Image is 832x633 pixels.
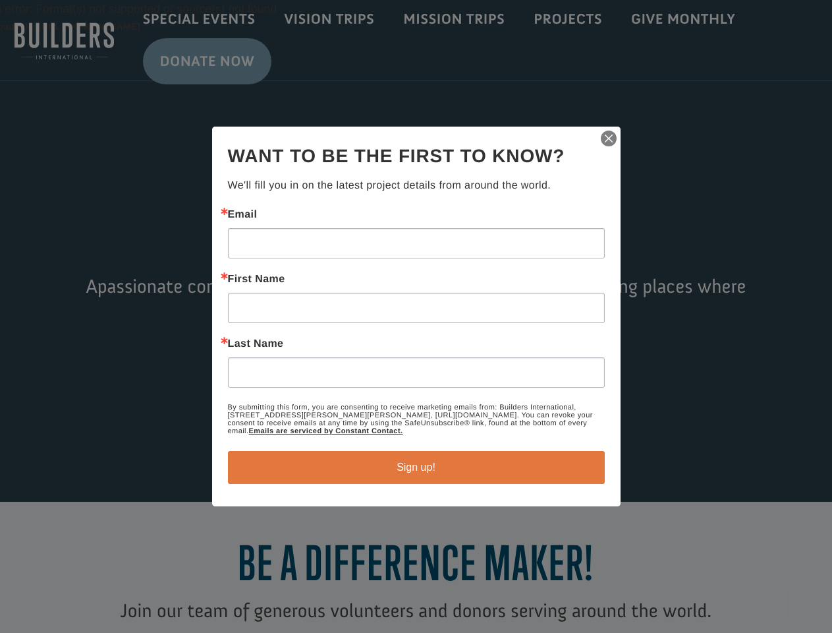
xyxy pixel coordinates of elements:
[186,26,245,50] button: Donate
[31,40,248,50] strong: [GEOGRAPHIC_DATA]: Restoration [DEMOGRAPHIC_DATA]
[36,53,178,62] span: [PERSON_NAME] , [GEOGRAPHIC_DATA]
[24,28,34,38] img: emoji grinningFace
[228,274,605,285] label: First Name
[599,129,618,148] img: ctct-close-x.svg
[228,404,605,435] p: By submitting this form, you are consenting to receive marketing emails from: Builders Internatio...
[228,178,605,194] p: We'll fill you in on the latest project details from around the world.
[24,53,33,62] img: US.png
[24,13,181,40] div: [PERSON_NAME] donated $100
[228,339,605,349] label: Last Name
[248,427,402,435] a: Emails are serviced by Constant Contact.
[228,451,605,484] button: Sign up!
[24,41,181,50] div: to
[228,142,605,170] h2: Want to be the first to know?
[228,210,605,220] label: Email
